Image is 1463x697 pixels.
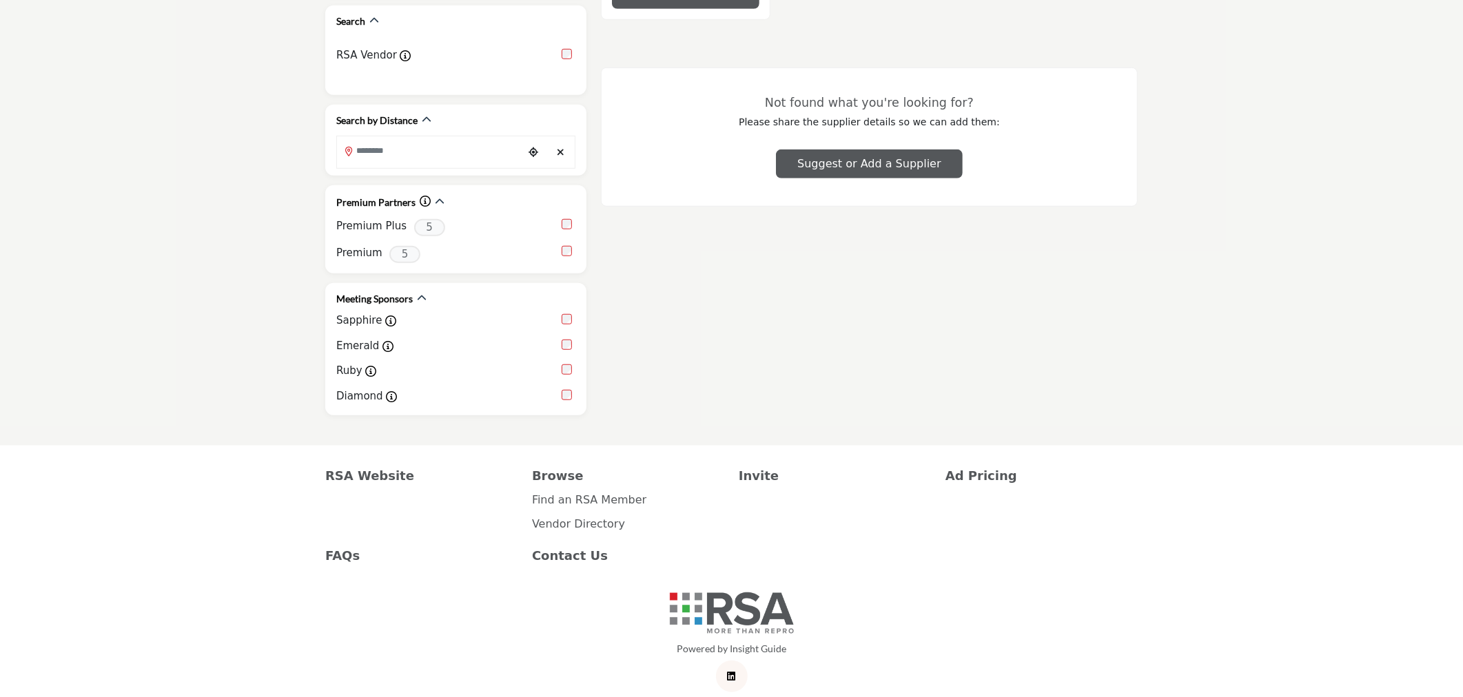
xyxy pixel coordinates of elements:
a: Powered by Insight Guide [677,643,786,654]
input: Ruby checkbox [562,364,572,375]
a: LinkedIn Link [716,660,748,692]
a: Invite [739,466,931,485]
a: Vendor Directory [532,517,625,530]
div: Choose your current location [523,138,544,167]
a: Contact Us [532,546,724,565]
a: FAQs [325,546,518,565]
input: select Premium Plus checkbox [562,219,572,229]
input: select Premium checkbox [562,246,572,256]
h3: Not found what you're looking for? [629,96,1109,110]
input: Emerald checkbox [562,340,572,350]
a: Information about Premium Partners [420,195,431,208]
input: Sapphire checkbox [562,314,572,324]
h2: Search by Distance [336,114,418,127]
h2: Search [336,14,365,28]
a: Ad Pricing [945,466,1138,485]
label: Premium Plus [336,218,407,234]
img: No Site Logo [670,592,794,634]
label: Ruby [336,363,362,379]
a: RSA Website [325,466,518,485]
a: Browse [532,466,724,485]
span: 5 [389,246,420,263]
span: Please share the supplier details so we can add them: [739,116,1000,127]
button: Suggest or Add a Supplier [776,149,962,178]
a: Find an RSA Member [532,493,646,506]
label: Premium [336,245,382,261]
div: Click to view information [420,194,431,210]
h2: Meeting Sponsors [336,292,413,306]
label: RSA Vendor [336,48,397,63]
span: Suggest or Add a Supplier [797,157,941,170]
label: Sapphire [336,313,382,329]
input: Diamond checkbox [562,390,572,400]
label: Diamond [336,388,383,404]
span: 5 [414,219,445,236]
div: Clear search location [551,138,571,167]
input: Search Location [337,138,523,165]
input: RSA Vendor checkbox [562,49,572,59]
h2: Premium Partners [336,196,416,209]
label: Emerald [336,338,379,354]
